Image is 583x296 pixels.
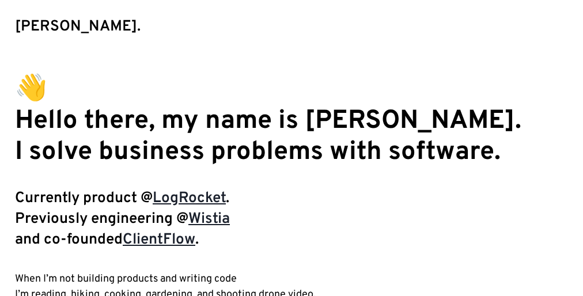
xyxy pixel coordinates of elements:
[15,188,568,251] p: Currently product @ . Previously engineering @ and co-founded .
[188,210,230,229] a: Wistia
[15,106,568,168] p: Hello there, my name is [PERSON_NAME]. I solve business problems with software.
[15,72,568,106] div: 👋
[123,230,195,249] a: ClientFlow
[15,17,568,36] p: [PERSON_NAME].
[153,189,226,208] a: LogRocket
